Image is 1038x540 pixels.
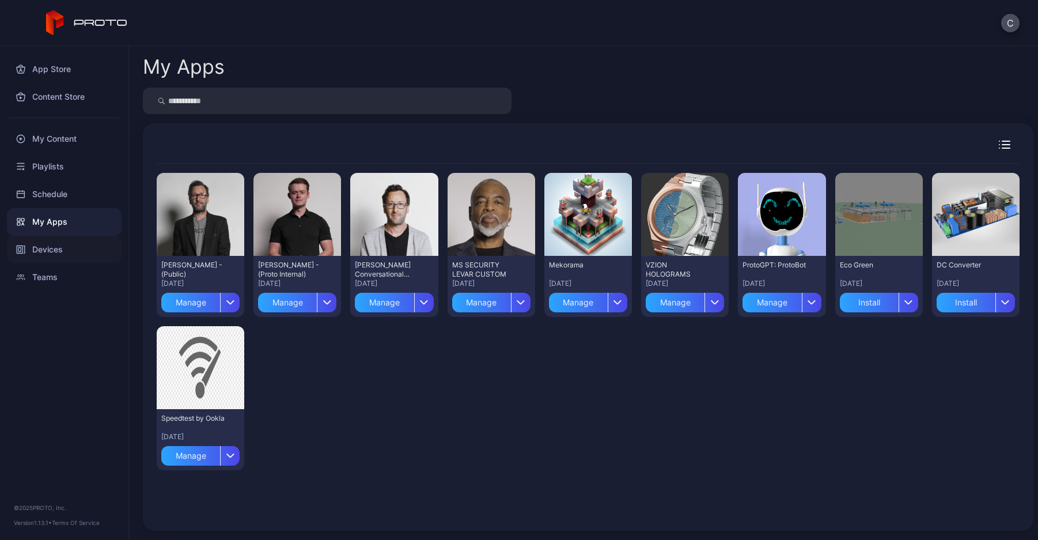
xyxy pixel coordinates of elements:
button: Manage [452,288,531,312]
button: Manage [161,288,240,312]
div: Manage [355,293,414,312]
div: © 2025 PROTO, Inc. [14,503,115,512]
button: Manage [742,288,821,312]
div: [DATE] [452,279,531,288]
button: Manage [549,288,627,312]
a: My Content [7,125,122,153]
a: Schedule [7,180,122,208]
div: Manage [742,293,801,312]
div: [DATE] [549,279,627,288]
div: [DATE] [355,279,433,288]
div: Manage [452,293,511,312]
div: Eco Green [840,260,903,270]
div: DC Converter [937,260,1000,270]
div: [DATE] [161,279,240,288]
div: MS SECURITY LEVAR CUSTOM [452,260,516,279]
button: Manage [258,288,336,312]
button: Manage [355,288,433,312]
div: Speedtest by Ookla [161,414,225,423]
button: Manage [161,441,240,466]
span: Version 1.13.1 • [14,519,52,526]
a: Teams [7,263,122,291]
button: Install [937,288,1015,312]
button: C [1001,14,1020,32]
div: Manage [161,446,220,466]
a: App Store [7,55,122,83]
a: Devices [7,236,122,263]
div: Mekorama [549,260,612,270]
div: Install [840,293,899,312]
div: David N Persona - (Public) [161,260,225,279]
div: Manage [646,293,704,312]
a: My Apps [7,208,122,236]
div: My Apps [143,57,225,77]
div: [DATE] [161,432,240,441]
button: Install [840,288,918,312]
button: Manage [646,288,724,312]
div: [DATE] [646,279,724,288]
div: Manage [549,293,608,312]
a: Terms Of Service [52,519,100,526]
div: Manage [161,293,220,312]
div: Install [937,293,995,312]
div: [DATE] [258,279,336,288]
div: VZION HOLOGRAMS [646,260,709,279]
div: Cole Rossman - (Proto Internal) [258,260,321,279]
div: [DATE] [840,279,918,288]
div: [DATE] [742,279,821,288]
div: Manage [258,293,317,312]
a: Content Store [7,83,122,111]
a: Playlists [7,153,122,180]
div: ProtoGPT: ProtoBot [742,260,806,270]
div: David Conversational Persona - (Proto Internal) [355,260,418,279]
div: [DATE] [937,279,1015,288]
